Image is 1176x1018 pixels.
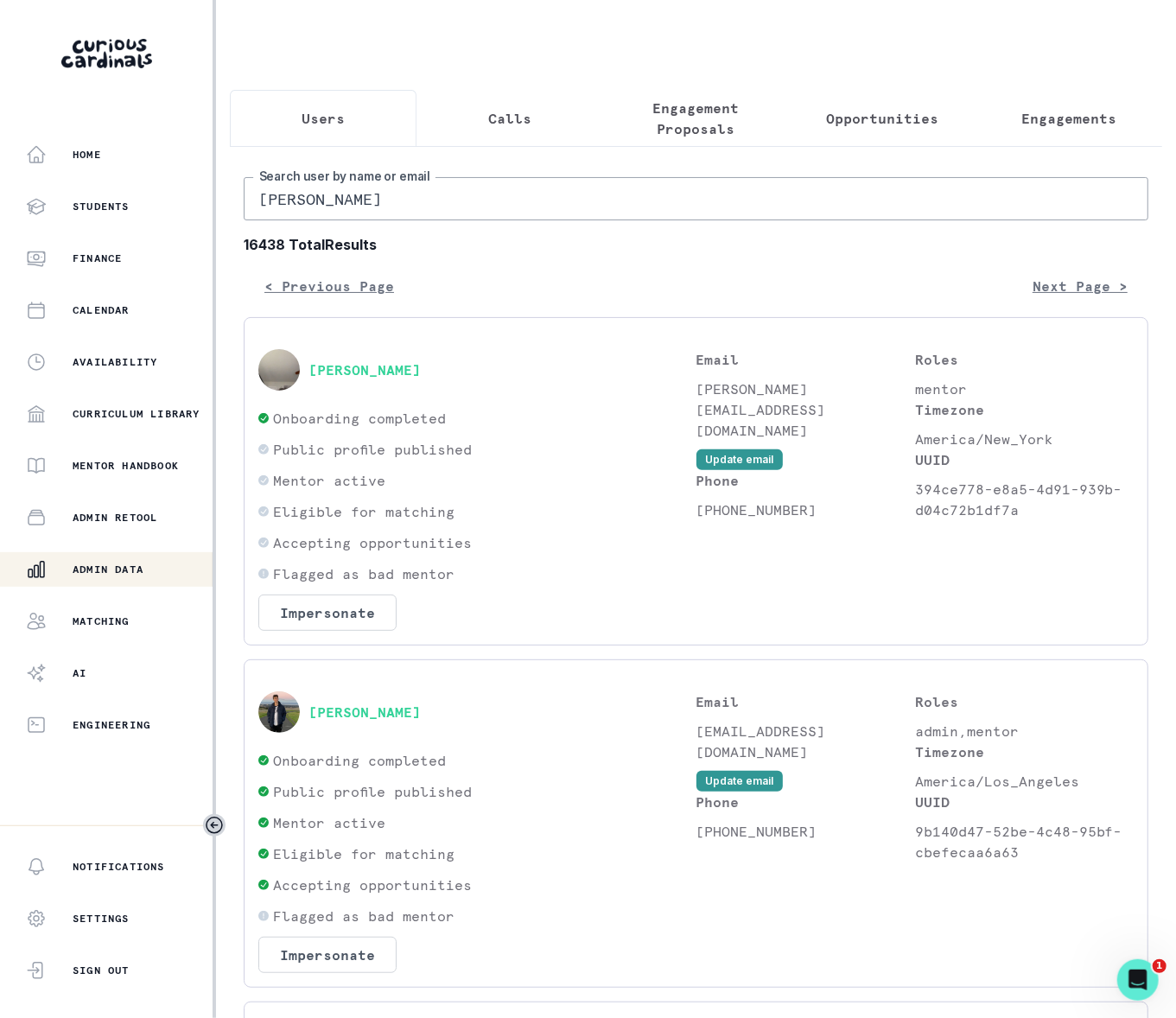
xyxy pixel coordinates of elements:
p: America/New_York [915,429,1134,449]
span: 1 [1153,959,1166,973]
p: [PHONE_NUMBER] [696,499,915,520]
p: Accepting opportunities [273,875,472,895]
p: mentor [915,379,1134,399]
p: Email [696,691,915,712]
button: Impersonate [258,937,397,973]
b: 16438 Total Results [244,234,1148,255]
p: Admin Retool [73,511,157,525]
p: Calls [488,108,531,129]
button: [PERSON_NAME] [308,703,421,721]
button: [PERSON_NAME] [308,361,421,379]
p: Engagements [1021,108,1116,129]
p: Calendar [73,303,130,317]
p: [PHONE_NUMBER] [696,821,915,842]
p: Public profile published [273,781,472,802]
p: Phone [696,470,915,491]
p: Roles [915,349,1134,370]
p: Opportunities [826,108,938,129]
p: Onboarding completed [273,750,446,771]
p: Timezone [915,741,1134,762]
p: Email [696,349,915,370]
p: UUID [915,792,1134,812]
p: Phone [696,792,915,812]
p: Timezone [915,399,1134,420]
p: Students [73,200,130,213]
button: Impersonate [258,595,397,631]
p: Onboarding completed [273,408,446,429]
p: [EMAIL_ADDRESS][DOMAIN_NAME] [696,721,915,762]
p: Finance [73,251,122,265]
p: Eligible for matching [273,501,455,522]
p: Settings [73,912,130,926]
p: America/Los_Angeles [915,771,1134,792]
button: < Previous Page [244,269,415,303]
iframe: Intercom live chat [1117,959,1159,1001]
p: Mentor active [273,812,385,833]
p: Flagged as bad mentor [273,906,455,926]
p: Engineering [73,718,150,732]
p: 9b140d47-52be-4c48-95bf-cbefecaa6a63 [915,821,1134,862]
p: Curriculum Library [73,407,200,421]
p: Availability [73,355,157,369]
p: admin,mentor [915,721,1134,741]
p: [PERSON_NAME][EMAIL_ADDRESS][DOMAIN_NAME] [696,379,915,441]
img: Curious Cardinals Logo [61,39,152,68]
p: Users [302,108,345,129]
p: Flagged as bad mentor [273,563,455,584]
p: Public profile published [273,439,472,460]
p: 394ce778-e8a5-4d91-939b-d04c72b1df7a [915,479,1134,520]
p: Engagement Proposals [618,98,775,139]
p: Mentor active [273,470,385,491]
button: Update email [696,449,783,470]
p: Eligible for matching [273,843,455,864]
p: UUID [915,449,1134,470]
p: Accepting opportunities [273,532,472,553]
p: AI [73,666,86,680]
p: Sign Out [73,964,130,977]
button: Update email [696,771,783,792]
button: Toggle sidebar [203,814,226,837]
p: Roles [915,691,1134,712]
p: Matching [73,614,130,628]
p: Notifications [73,860,165,874]
p: Home [73,148,101,162]
button: Next Page > [1012,269,1148,303]
p: Admin Data [73,563,143,576]
p: Mentor Handbook [73,459,179,473]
